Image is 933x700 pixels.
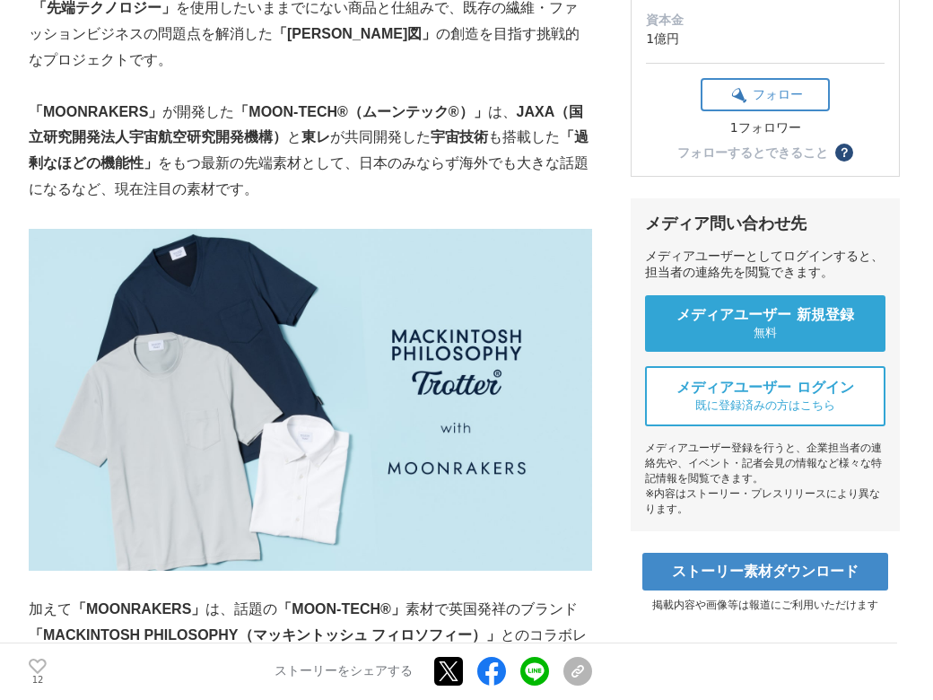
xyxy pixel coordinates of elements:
p: 掲載内容や画像等は報道にご利用いただけます [631,598,900,613]
a: ストーリー素材ダウンロード [642,553,888,591]
div: メディア問い合わせ先 [645,213,885,234]
p: ストーリーをシェアする [275,664,413,680]
button: ？ [835,144,853,162]
strong: 宇宙技術 [431,129,488,144]
span: 既に登録済みの方はこちら [695,398,835,414]
strong: 東レ [301,129,330,144]
div: 1フォロワー [701,120,830,136]
div: メディアユーザーとしてログインすると、担当者の連絡先を閲覧できます。 [645,249,885,281]
div: メディアユーザー登録を行うと、企業担当者の連絡先や、イベント・記者会見の情報など様々な特記情報を閲覧できます。 ※内容はストーリー・プレスリリースにより異なります。 [645,441,885,517]
img: thumbnail_e400bef0-ed34-11ed-bdfc-29bc27d5bce2.jpg [29,229,592,572]
strong: 「MOON-TECH®」 [277,601,405,617]
dd: 1億円 [646,30,885,48]
a: メディアユーザー ログイン 既に登録済みの方はこちら [645,366,885,426]
p: が開発した は、 と が共同開発した も搭載した をもつ最新の先端素材として、日本のみならず海外でも大きな話題になるなど、現在注目の素材です。 [29,100,592,203]
span: メディアユーザー 新規登録 [676,306,854,325]
p: 12 [29,676,47,685]
a: メディアユーザー 新規登録 無料 [645,295,885,352]
strong: 「MOON-TECH®（ムーンテック®）」 [234,104,487,119]
span: 無料 [754,325,777,341]
span: ？ [838,146,850,159]
strong: 「MACKINTOSH PHILOSOPHY（マッキントッシュ フィロソフィー）」 [29,627,501,643]
div: フォローするとできること [677,146,828,159]
strong: 「MOONRAKERS」 [29,104,162,119]
dt: 資本金 [646,11,885,30]
span: メディアユーザー ログイン [676,379,854,398]
strong: 「MOONRAKERS」 [72,601,205,617]
button: フォロー [701,78,830,111]
strong: 「[PERSON_NAME]図」 [273,26,436,41]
